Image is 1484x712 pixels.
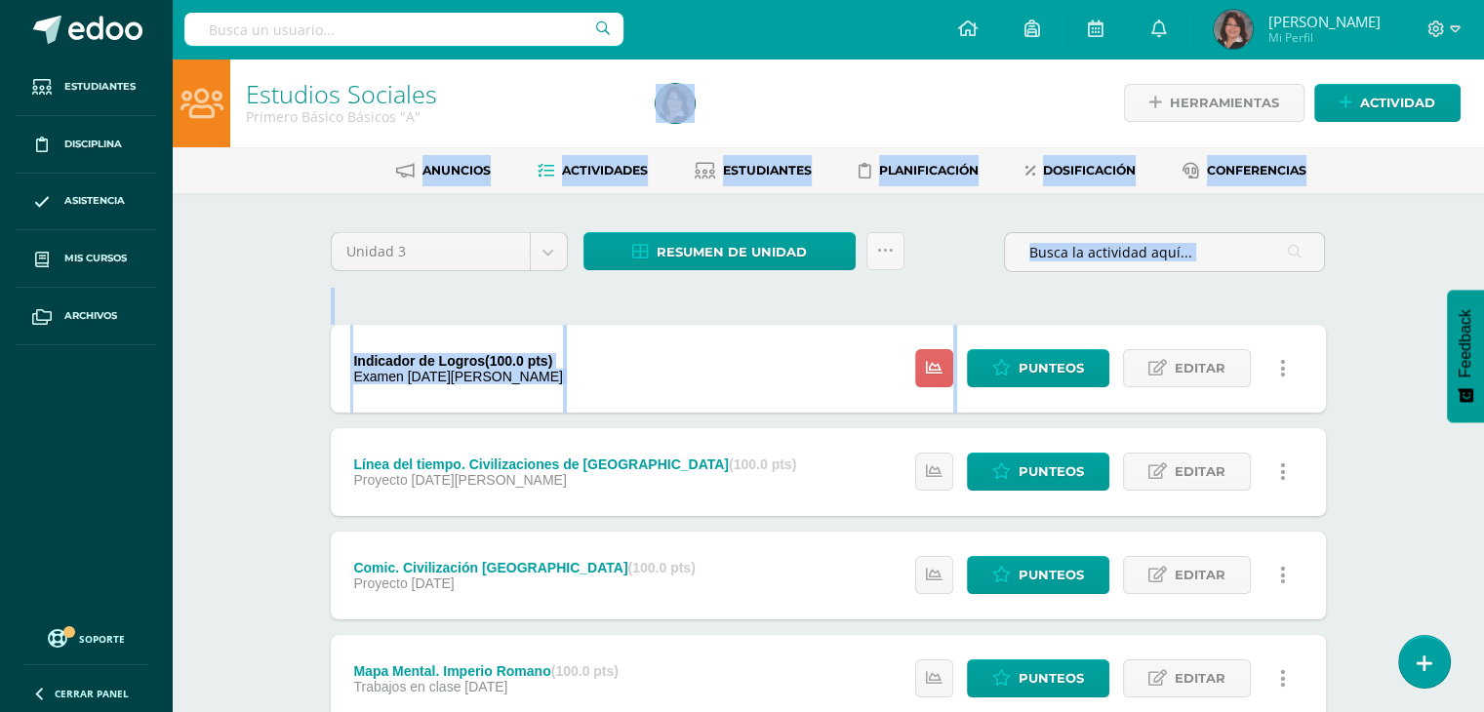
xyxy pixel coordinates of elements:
[967,659,1109,697] a: Punteos
[1267,12,1380,31] span: [PERSON_NAME]
[967,453,1109,491] a: Punteos
[967,349,1109,387] a: Punteos
[1170,85,1279,121] span: Herramientas
[64,251,127,266] span: Mis cursos
[332,233,567,270] a: Unidad 3
[16,116,156,174] a: Disciplina
[1175,660,1225,696] span: Editar
[1183,155,1306,186] a: Conferencias
[246,77,437,110] a: Estudios Sociales
[16,230,156,288] a: Mis cursos
[346,233,515,270] span: Unidad 3
[64,137,122,152] span: Disciplina
[412,472,567,488] span: [DATE][PERSON_NAME]
[967,556,1109,594] a: Punteos
[485,353,552,369] strong: (100.0 pts)
[583,232,856,270] a: Resumen de unidad
[1207,163,1306,178] span: Conferencias
[538,155,648,186] a: Actividades
[1457,309,1474,377] span: Feedback
[723,163,812,178] span: Estudiantes
[353,663,619,679] div: Mapa Mental. Imperio Romano
[246,80,632,107] h1: Estudios Sociales
[1124,84,1304,122] a: Herramientas
[695,155,812,186] a: Estudiantes
[464,679,507,694] span: [DATE]
[64,308,117,324] span: Archivos
[729,456,796,472] strong: (100.0 pts)
[1019,660,1084,696] span: Punteos
[55,687,129,700] span: Cerrar panel
[859,155,979,186] a: Planificación
[353,353,562,369] div: Indicador de Logros
[1314,84,1461,122] a: Actividad
[353,472,407,488] span: Proyecto
[353,679,461,694] span: Trabajos en clase
[23,624,148,651] a: Soporte
[353,456,796,472] div: Línea del tiempo. Civilizaciones de [GEOGRAPHIC_DATA]
[1360,85,1435,121] span: Actividad
[353,575,407,591] span: Proyecto
[412,575,455,591] span: [DATE]
[1267,29,1380,46] span: Mi Perfil
[408,369,563,384] span: [DATE][PERSON_NAME]
[64,193,125,209] span: Asistencia
[1019,557,1084,593] span: Punteos
[396,155,491,186] a: Anuncios
[1019,350,1084,386] span: Punteos
[879,163,979,178] span: Planificación
[1043,163,1136,178] span: Dosificación
[16,288,156,345] a: Archivos
[1175,557,1225,593] span: Editar
[657,234,807,270] span: Resumen de unidad
[1005,233,1324,271] input: Busca la actividad aquí...
[353,560,695,575] div: Comic. Civilización [GEOGRAPHIC_DATA]
[246,107,632,126] div: Primero Básico Básicos 'A'
[1019,454,1084,490] span: Punteos
[562,163,648,178] span: Actividades
[1447,290,1484,422] button: Feedback - Mostrar encuesta
[422,163,491,178] span: Anuncios
[64,79,136,95] span: Estudiantes
[627,560,695,575] strong: (100.0 pts)
[1175,454,1225,490] span: Editar
[1214,10,1253,49] img: a4bb9d359e5d5e4554d6bc0912f995f6.png
[1025,155,1136,186] a: Dosificación
[353,369,403,384] span: Examen
[551,663,619,679] strong: (100.0 pts)
[184,13,623,46] input: Busca un usuario...
[16,59,156,116] a: Estudiantes
[656,84,695,123] img: a4bb9d359e5d5e4554d6bc0912f995f6.png
[79,632,125,646] span: Soporte
[16,174,156,231] a: Asistencia
[1175,350,1225,386] span: Editar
